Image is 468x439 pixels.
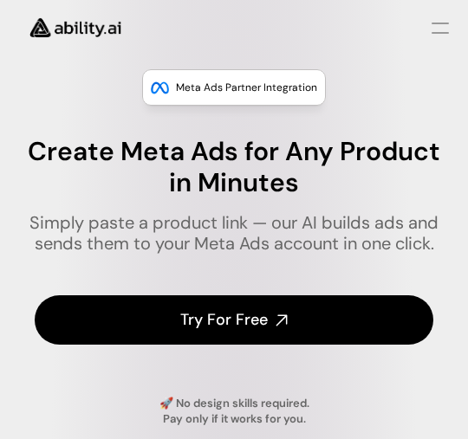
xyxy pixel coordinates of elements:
[68,396,400,427] h4: 🚀 No design skills required. Pay only if it works for you.
[176,79,317,96] p: Meta Ads Partner Integration
[14,212,454,254] h1: Simply paste a product link — our AI builds ads and sends them to your Meta Ads account in one cl...
[35,295,433,345] a: Try For Free
[180,309,268,331] h4: Try For Free
[14,136,454,198] h1: Create Meta Ads for Any Product in Minutes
